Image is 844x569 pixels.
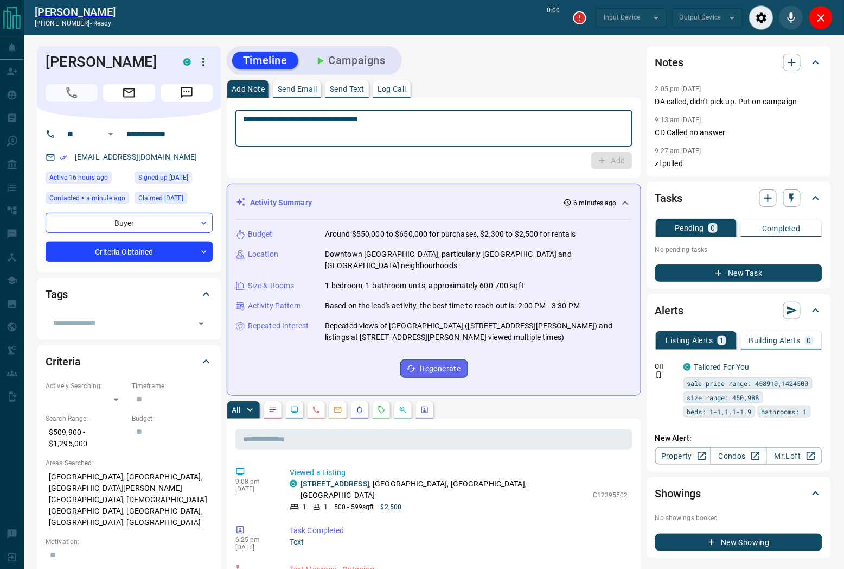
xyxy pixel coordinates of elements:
p: zl pulled [655,158,822,169]
h2: Alerts [655,302,683,319]
button: Open [194,316,209,331]
a: Condos [711,447,766,465]
svg: Email Verified [60,154,67,161]
p: 1 [324,502,328,512]
p: 500 - 599 sqft [334,502,374,512]
p: 6:25 pm [235,536,273,543]
p: 1-bedroom, 1-bathroom units, approximately 600-700 sqft [325,280,524,292]
span: bathrooms: 1 [762,406,807,417]
p: Text [290,536,628,548]
p: [DATE] [235,543,273,551]
div: Showings [655,481,822,507]
svg: Opportunities [399,406,407,414]
p: 9:13 am [DATE] [655,116,701,124]
p: New Alert: [655,433,822,444]
p: , [GEOGRAPHIC_DATA], [GEOGRAPHIC_DATA], [GEOGRAPHIC_DATA] [300,478,587,501]
p: Send Email [278,85,317,93]
span: Message [161,84,213,102]
p: $509,900 - $1,295,000 [46,423,126,453]
p: Repeated Interest [248,320,309,332]
p: Activity Summary [250,197,312,208]
div: Notes [655,49,822,75]
a: Tailored For You [694,363,750,371]
p: Timeframe: [132,381,213,391]
a: Mr.Loft [766,447,822,465]
span: Contacted < a minute ago [49,193,125,204]
svg: Lead Browsing Activity [290,406,299,414]
svg: Calls [312,406,321,414]
p: Off [655,362,677,371]
div: Audio Settings [749,5,773,30]
p: 9:27 am [DATE] [655,147,701,155]
button: Campaigns [303,52,397,69]
span: Signed up [DATE] [138,172,188,183]
p: All [232,406,240,414]
a: [PERSON_NAME] [35,5,116,18]
h2: Tags [46,286,68,303]
p: Add Note [232,85,265,93]
p: Areas Searched: [46,458,213,468]
span: sale price range: 458910,1424500 [687,378,809,389]
div: Alerts [655,298,822,324]
p: Downtown [GEOGRAPHIC_DATA], particularly [GEOGRAPHIC_DATA] and [GEOGRAPHIC_DATA] neighbourhoods [325,249,632,271]
p: 0:00 [547,5,560,30]
p: Size & Rooms [248,280,295,292]
p: Around $550,000 to $650,000 for purchases, $2,300 to $2,500 for rentals [325,229,576,240]
svg: Requests [377,406,386,414]
p: Actively Searching: [46,381,126,391]
p: 1 [720,337,724,344]
span: ready [93,20,112,27]
p: Based on the lead's activity, the best time to reach out is: 2:00 PM - 3:30 PM [325,300,580,312]
p: 0 [711,224,715,232]
p: Pending [675,224,704,232]
button: Regenerate [400,359,468,378]
button: Open [104,128,117,141]
p: Budget [248,229,273,240]
div: condos.ca [683,363,691,371]
div: Criteria Obtained [46,242,213,262]
span: Claimed [DATE] [138,193,183,204]
p: Log Call [378,85,406,93]
p: [PHONE_NUMBER] - [35,18,116,28]
div: Mon Sep 15 2025 [46,172,129,187]
span: beds: 1-1,1.1-1.9 [687,406,752,417]
p: Repeated views of [GEOGRAPHIC_DATA] ([STREET_ADDRESS][PERSON_NAME]) and listings at [STREET_ADDRE... [325,320,632,343]
h2: Tasks [655,189,682,207]
p: Location [248,249,278,260]
button: Timeline [232,52,298,69]
p: Listing Alerts [666,337,713,344]
a: [STREET_ADDRESS] [300,479,369,488]
p: 6 minutes ago [574,198,617,208]
p: [GEOGRAPHIC_DATA], [GEOGRAPHIC_DATA], [GEOGRAPHIC_DATA][PERSON_NAME][GEOGRAPHIC_DATA], [DEMOGRAPH... [46,468,213,532]
p: 1 [303,502,306,512]
span: Active 16 hours ago [49,172,108,183]
div: Activity Summary6 minutes ago [236,193,632,213]
div: Mon Sep 08 2025 [135,192,213,207]
a: [EMAIL_ADDRESS][DOMAIN_NAME] [75,153,197,161]
div: Close [809,5,833,30]
div: condos.ca [183,58,191,66]
div: Mute [779,5,803,30]
p: Completed [762,225,801,232]
h2: Notes [655,54,683,71]
p: Activity Pattern [248,300,301,312]
p: Task Completed [290,525,628,536]
h1: [PERSON_NAME] [46,53,167,71]
p: Motivation: [46,537,213,547]
svg: Emails [334,406,342,414]
p: $2,500 [381,502,402,512]
p: No showings booked [655,513,822,523]
svg: Agent Actions [420,406,429,414]
div: condos.ca [290,480,297,488]
button: New Showing [655,534,822,551]
svg: Push Notification Only [655,371,663,379]
div: Tags [46,281,213,307]
div: Criteria [46,349,213,375]
div: Buyer [46,213,213,233]
svg: Notes [268,406,277,414]
span: Email [103,84,155,102]
span: Call [46,84,98,102]
p: Budget: [132,414,213,423]
p: 0 [807,337,811,344]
